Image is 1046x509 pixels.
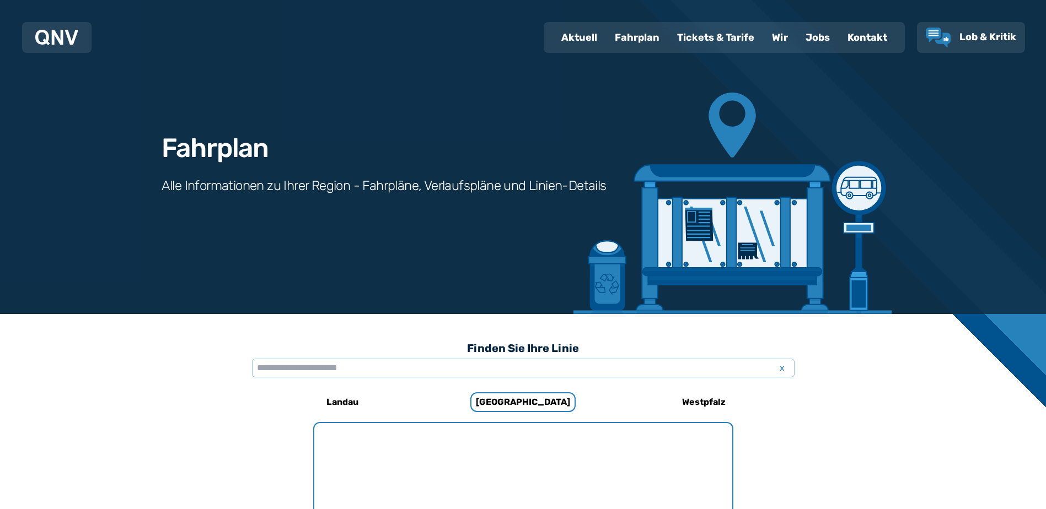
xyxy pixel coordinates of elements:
a: Kontakt [839,23,896,52]
a: Aktuell [552,23,606,52]
a: Lob & Kritik [926,28,1016,47]
span: Lob & Kritik [959,31,1016,43]
h3: Finden Sie Ihre Linie [252,336,795,360]
a: Westpfalz [631,389,777,415]
h6: Landau [322,393,363,411]
span: x [775,361,790,375]
a: Tickets & Tarife [668,23,763,52]
a: Landau [269,389,416,415]
h3: Alle Informationen zu Ihrer Region - Fahrpläne, Verlaufspläne und Linien-Details [162,177,607,194]
a: Wir [763,23,797,52]
h1: Fahrplan [162,135,269,161]
h6: Westpfalz [678,393,730,411]
a: [GEOGRAPHIC_DATA] [450,389,597,415]
a: Jobs [797,23,839,52]
a: QNV Logo [35,26,78,48]
img: QNV Logo [35,30,78,45]
h6: [GEOGRAPHIC_DATA] [470,392,576,412]
a: Fahrplan [606,23,668,52]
